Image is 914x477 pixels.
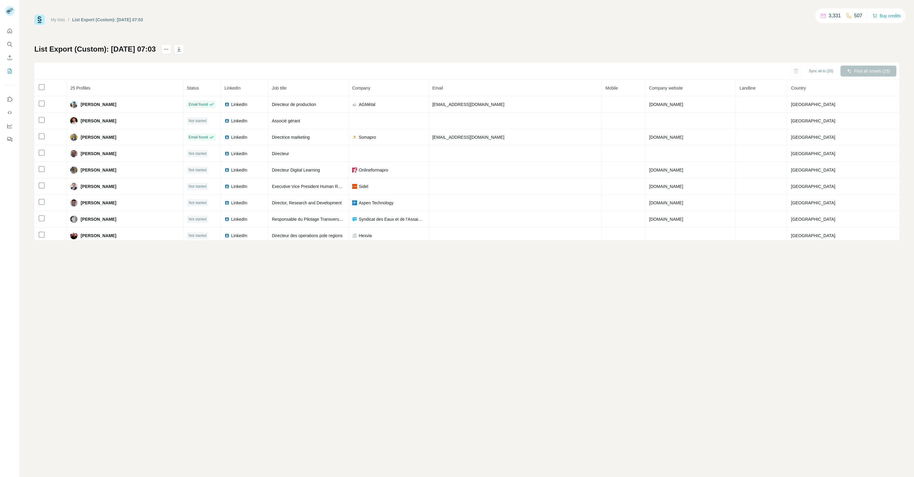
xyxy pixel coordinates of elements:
[352,168,357,172] img: company-logo
[791,184,835,189] span: [GEOGRAPHIC_DATA]
[231,183,247,189] span: LinkedIn
[605,86,618,90] span: Mobile
[352,184,357,189] img: company-logo
[189,200,207,206] span: Not started
[189,167,207,173] span: Not started
[225,233,229,238] img: LinkedIn logo
[231,134,247,140] span: LinkedIn
[5,52,15,63] button: Enrich CSV
[272,233,343,238] span: Directeur des operations pole regions
[189,135,208,140] span: Email found
[352,200,357,205] img: company-logo
[225,200,229,205] img: LinkedIn logo
[70,150,77,157] img: Avatar
[70,134,77,141] img: Avatar
[359,216,425,222] span: Syndicat des Eaux et de l’Assainissement [GEOGRAPHIC_DATA]
[5,121,15,131] button: Dashboard
[5,107,15,118] button: Use Surfe API
[791,233,835,238] span: [GEOGRAPHIC_DATA]
[81,101,116,107] span: [PERSON_NAME]
[231,118,247,124] span: LinkedIn
[649,217,683,222] span: [DOMAIN_NAME]
[231,101,247,107] span: LinkedIn
[189,118,207,124] span: Not started
[72,17,143,23] div: List Export (Custom): [DATE] 07:03
[272,102,316,107] span: Directeur de production
[5,94,15,105] button: Use Surfe on LinkedIn
[272,86,287,90] span: Job title
[5,66,15,77] button: My lists
[649,102,683,107] span: [DOMAIN_NAME]
[189,216,207,222] span: Not started
[231,216,247,222] span: LinkedIn
[225,168,229,172] img: LinkedIn logo
[649,200,683,205] span: [DOMAIN_NAME]
[189,151,207,156] span: Not started
[272,217,436,222] span: Responsable du Pilotage Transverse des Systèmes d'Eau Potable et d'Assainissement
[70,86,90,90] span: 25 Profiles
[34,15,45,25] img: Surfe Logo
[791,151,835,156] span: [GEOGRAPHIC_DATA]
[359,233,372,239] span: Hexvia
[81,233,116,239] span: [PERSON_NAME]
[359,101,375,107] span: AGMétal
[352,135,357,140] img: company-logo
[272,200,342,205] span: Director, Research and Development
[359,167,388,173] span: Onlineformapro
[829,12,841,19] p: 3,331
[740,86,756,90] span: Landline
[161,44,171,54] button: actions
[225,151,229,156] img: LinkedIn logo
[854,12,862,19] p: 507
[5,26,15,36] button: Quick start
[272,135,310,140] span: Directrice marketing
[805,66,837,76] button: Sync all to (25)
[231,167,247,173] span: LinkedIn
[649,135,683,140] span: [DOMAIN_NAME]
[352,102,357,107] img: company-logo
[352,217,357,222] img: company-logo
[81,200,116,206] span: [PERSON_NAME]
[432,135,504,140] span: [EMAIL_ADDRESS][DOMAIN_NAME]
[791,135,835,140] span: [GEOGRAPHIC_DATA]
[791,200,835,205] span: [GEOGRAPHIC_DATA]
[791,86,806,90] span: Country
[81,183,116,189] span: [PERSON_NAME]
[81,118,116,124] span: [PERSON_NAME]
[359,200,393,206] span: Aspen Technology
[225,217,229,222] img: LinkedIn logo
[225,135,229,140] img: LinkedIn logo
[189,102,208,107] span: Email found
[791,168,835,172] span: [GEOGRAPHIC_DATA]
[70,101,77,108] img: Avatar
[70,232,77,239] img: Avatar
[231,200,247,206] span: LinkedIn
[81,134,116,140] span: [PERSON_NAME]
[272,151,289,156] span: Directeur
[70,166,77,174] img: Avatar
[225,86,241,90] span: LinkedIn
[231,151,247,157] span: LinkedIn
[809,68,833,74] span: Sync all to (25)
[791,118,835,123] span: [GEOGRAPHIC_DATA]
[432,86,443,90] span: Email
[272,118,300,123] span: Associé gérant
[81,167,116,173] span: [PERSON_NAME]
[5,39,15,50] button: Search
[432,102,504,107] span: [EMAIL_ADDRESS][DOMAIN_NAME]
[231,233,247,239] span: LinkedIn
[225,102,229,107] img: LinkedIn logo
[352,86,370,90] span: Company
[81,151,116,157] span: [PERSON_NAME]
[81,216,116,222] span: [PERSON_NAME]
[70,199,77,206] img: Avatar
[359,134,376,140] span: Somapro
[70,216,77,223] img: Avatar
[791,102,835,107] span: [GEOGRAPHIC_DATA]
[272,168,320,172] span: Directeur Digital Learning
[225,118,229,123] img: LinkedIn logo
[34,44,156,54] h1: List Export (Custom): [DATE] 07:03
[189,184,207,189] span: Not started
[70,183,77,190] img: Avatar
[649,86,683,90] span: Company website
